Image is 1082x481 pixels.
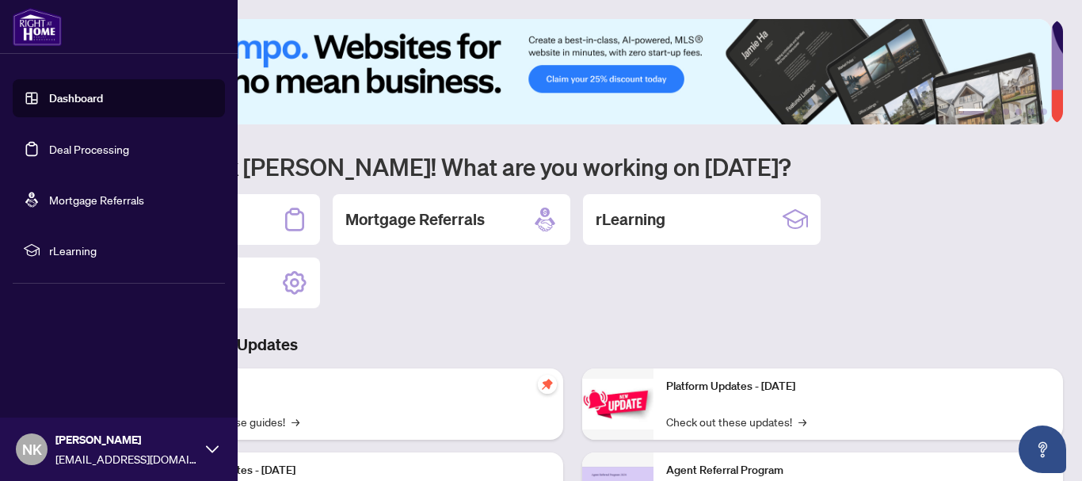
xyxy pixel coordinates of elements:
h2: rLearning [596,208,665,231]
p: Platform Updates - [DATE] [166,462,551,479]
span: → [798,413,806,430]
span: NK [22,438,42,460]
img: logo [13,8,62,46]
p: Self-Help [166,378,551,395]
a: Mortgage Referrals [49,193,144,207]
p: Agent Referral Program [666,462,1050,479]
span: [EMAIL_ADDRESS][DOMAIN_NAME] [55,450,198,468]
button: Open asap [1019,426,1066,473]
p: Platform Updates - [DATE] [666,378,1050,395]
span: [PERSON_NAME] [55,431,198,449]
span: → [291,413,299,430]
button: 3 [1003,109,1009,115]
button: 5 [1028,109,1034,115]
span: pushpin [538,375,557,394]
button: 4 [1015,109,1022,115]
img: Slide 0 [82,19,1051,124]
h1: Welcome back [PERSON_NAME]! What are you working on [DATE]? [82,151,1063,181]
button: 6 [1041,109,1047,115]
h2: Mortgage Referrals [345,208,485,231]
a: Deal Processing [49,142,129,156]
a: Check out these updates!→ [666,413,806,430]
button: 1 [958,109,984,115]
button: 2 [990,109,996,115]
a: Dashboard [49,91,103,105]
h3: Brokerage & Industry Updates [82,334,1063,356]
span: rLearning [49,242,214,259]
img: Platform Updates - June 23, 2025 [582,379,653,429]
